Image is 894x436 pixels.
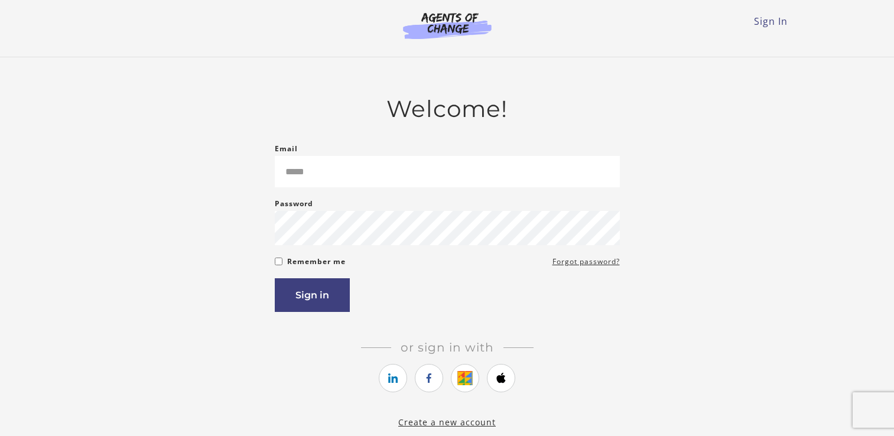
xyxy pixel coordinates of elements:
a: https://courses.thinkific.com/users/auth/google?ss%5Breferral%5D=&ss%5Buser_return_to%5D=&ss%5Bvi... [451,364,479,392]
a: Sign In [754,15,788,28]
img: Agents of Change Logo [391,12,504,39]
a: https://courses.thinkific.com/users/auth/facebook?ss%5Breferral%5D=&ss%5Buser_return_to%5D=&ss%5B... [415,364,443,392]
button: Sign in [275,278,350,312]
a: Create a new account [398,417,496,428]
a: https://courses.thinkific.com/users/auth/apple?ss%5Breferral%5D=&ss%5Buser_return_to%5D=&ss%5Bvis... [487,364,515,392]
label: Remember me [287,255,346,269]
span: Or sign in with [391,340,503,354]
label: Password [275,197,313,211]
a: https://courses.thinkific.com/users/auth/linkedin?ss%5Breferral%5D=&ss%5Buser_return_to%5D=&ss%5B... [379,364,407,392]
label: Email [275,142,298,156]
h2: Welcome! [275,95,620,123]
a: Forgot password? [552,255,620,269]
